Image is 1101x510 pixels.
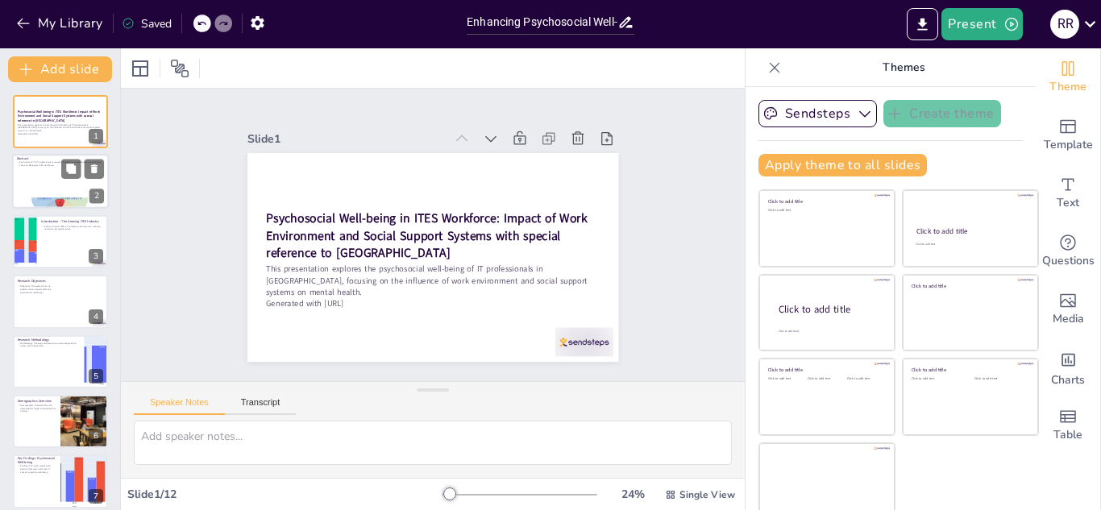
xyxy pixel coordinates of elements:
div: Click to add title [768,198,883,205]
button: Speaker Notes [134,397,225,415]
div: Click to add text [916,243,1023,247]
button: Add slide [8,56,112,82]
div: Add ready made slides [1036,106,1100,164]
button: Transcript [225,397,297,415]
div: Change the overall theme [1036,48,1100,106]
div: 3 [13,215,108,268]
button: Create theme [883,100,1001,127]
div: Get real-time input from your audience [1036,222,1100,280]
p: Industry Growth: ITES is the fastest-growing sector, creating numerous job opportunities. [41,225,103,230]
button: Duplicate Slide [61,160,81,179]
strong: Psychosocial Well-being in ITES Workforce: Impact of Work Environment and Social Support Systems ... [264,193,588,263]
div: Click to add title [912,282,1027,288]
p: Demographics: Understanding the demographics helps contextualize the findings. [18,404,56,413]
div: 2 [89,189,104,204]
div: Click to add text [912,377,962,381]
div: Click to add body [779,330,880,334]
div: 24 % [613,487,652,502]
p: Generated with [URL] [18,132,103,135]
div: Add a table [1036,396,1100,454]
p: Themes [787,48,1020,87]
p: Demographics Overview [18,399,56,404]
div: Click to add title [768,367,883,373]
button: Apply theme to all slides [758,154,927,176]
p: Generated with [URL] [259,280,592,326]
div: Add images, graphics, shapes or video [1036,280,1100,338]
input: Insert title [467,10,617,34]
div: Click to add text [768,377,804,381]
button: My Library [12,10,110,36]
div: Click to add title [912,367,1027,373]
div: Click to add title [779,303,882,317]
div: Slide 1 / 12 [127,487,442,502]
div: 6 [89,429,103,443]
div: 4 [13,275,108,328]
button: Sendsteps [758,100,877,127]
p: Methodology: The study employed a structured approach to gather and analyze data. [18,341,80,346]
div: Click to add text [768,209,883,213]
button: R R [1050,8,1079,40]
span: Questions [1042,252,1095,270]
p: Introduction - The Growing ITES Industry [41,219,103,224]
span: Single View [679,488,735,501]
strong: Psychosocial Well-being in ITES Workforce: Impact of Work Environment and Social Support Systems ... [18,110,100,122]
div: Click to add title [916,226,1024,236]
div: Click to add text [808,377,844,381]
p: Objectives: The research aims to explore various aspects affecting psychosocial well-being. [18,285,56,294]
span: Table [1053,426,1082,444]
span: Text [1057,194,1079,212]
div: 3 [89,249,103,263]
div: Add text boxes [1036,164,1100,222]
span: Position [170,59,189,78]
div: Slide 1 [257,112,455,147]
div: 1 [89,129,103,143]
p: This presentation explores the psychosocial well-being of IT professionals in [GEOGRAPHIC_DATA], ... [18,123,103,132]
p: This presentation explores the psychosocial well-being of IT professionals in [GEOGRAPHIC_DATA], ... [260,246,596,315]
span: Template [1044,136,1093,154]
div: 2 [12,155,109,209]
div: 1 [13,95,108,148]
p: Research Objectives [18,279,56,284]
p: Key Findings: Psychosocial Well-being [18,456,56,465]
div: 5 [89,369,103,384]
p: Abstract [17,157,104,162]
div: Add charts and graphs [1036,338,1100,396]
div: Click to add text [974,377,1025,381]
div: Layout [127,56,153,81]
button: Export to PowerPoint [907,8,938,40]
div: 7 [13,454,108,508]
span: Charts [1051,371,1085,389]
div: 5 [13,335,108,388]
div: Saved [122,16,172,31]
button: Present [941,8,1022,40]
div: Click to add text [847,377,883,381]
p: Key Statistics: 76 IT professionals surveyed, 35-question comprehensive questionnaire, Focus on B... [17,161,104,167]
div: R R [1050,10,1079,39]
div: 7 [89,489,103,504]
div: 6 [13,395,108,448]
p: Research Methodology [18,337,80,342]
p: Findings: The study reveals both positive indicators and areas of concern regarding well-being. [18,465,56,474]
button: Delete Slide [85,160,104,179]
span: Media [1053,310,1084,328]
div: 4 [89,309,103,324]
span: Theme [1049,78,1086,96]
